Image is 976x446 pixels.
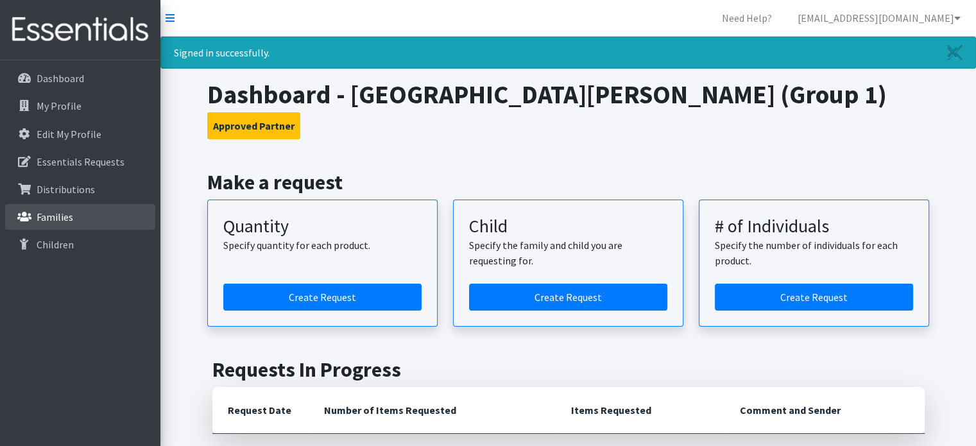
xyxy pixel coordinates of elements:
[5,232,155,257] a: Children
[207,112,300,139] button: Approved Partner
[724,387,924,434] th: Comment and Sender
[469,237,667,268] p: Specify the family and child you are requesting for.
[37,238,74,251] p: Children
[207,170,929,194] h2: Make a request
[712,5,782,31] a: Need Help?
[715,237,913,268] p: Specify the number of individuals for each product.
[223,237,422,253] p: Specify quantity for each product.
[5,204,155,230] a: Families
[469,216,667,237] h3: Child
[37,99,81,112] p: My Profile
[223,284,422,311] a: Create a request by quantity
[160,37,976,69] div: Signed in successfully.
[715,216,913,237] h3: # of Individuals
[469,284,667,311] a: Create a request for a child or family
[37,128,101,141] p: Edit My Profile
[787,5,971,31] a: [EMAIL_ADDRESS][DOMAIN_NAME]
[37,183,95,196] p: Distributions
[5,176,155,202] a: Distributions
[5,8,155,51] img: HumanEssentials
[37,72,84,85] p: Dashboard
[556,387,724,434] th: Items Requested
[5,65,155,91] a: Dashboard
[37,155,124,168] p: Essentials Requests
[207,79,929,110] h1: Dashboard - [GEOGRAPHIC_DATA][PERSON_NAME] (Group 1)
[212,357,925,382] h2: Requests In Progress
[309,387,556,434] th: Number of Items Requested
[223,216,422,237] h3: Quantity
[212,387,309,434] th: Request Date
[715,284,913,311] a: Create a request by number of individuals
[5,149,155,175] a: Essentials Requests
[5,121,155,147] a: Edit My Profile
[934,37,975,68] a: Close
[37,210,73,223] p: Families
[5,93,155,119] a: My Profile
